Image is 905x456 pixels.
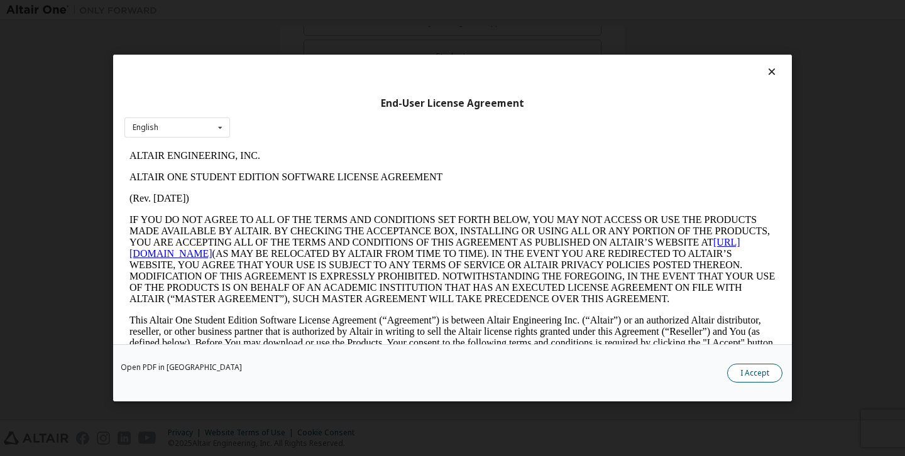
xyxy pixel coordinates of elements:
[727,364,782,383] button: I Accept
[5,26,651,38] p: ALTAIR ONE STUDENT EDITION SOFTWARE LICENSE AGREEMENT
[5,69,651,160] p: IF YOU DO NOT AGREE TO ALL OF THE TERMS AND CONDITIONS SET FORTH BELOW, YOU MAY NOT ACCESS OR USE...
[5,48,651,59] p: (Rev. [DATE])
[133,124,158,131] div: English
[5,170,651,215] p: This Altair One Student Edition Software License Agreement (“Agreement”) is between Altair Engine...
[124,97,781,110] div: End-User License Agreement
[5,92,616,114] a: [URL][DOMAIN_NAME]
[5,5,651,16] p: ALTAIR ENGINEERING, INC.
[121,364,242,371] a: Open PDF in [GEOGRAPHIC_DATA]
